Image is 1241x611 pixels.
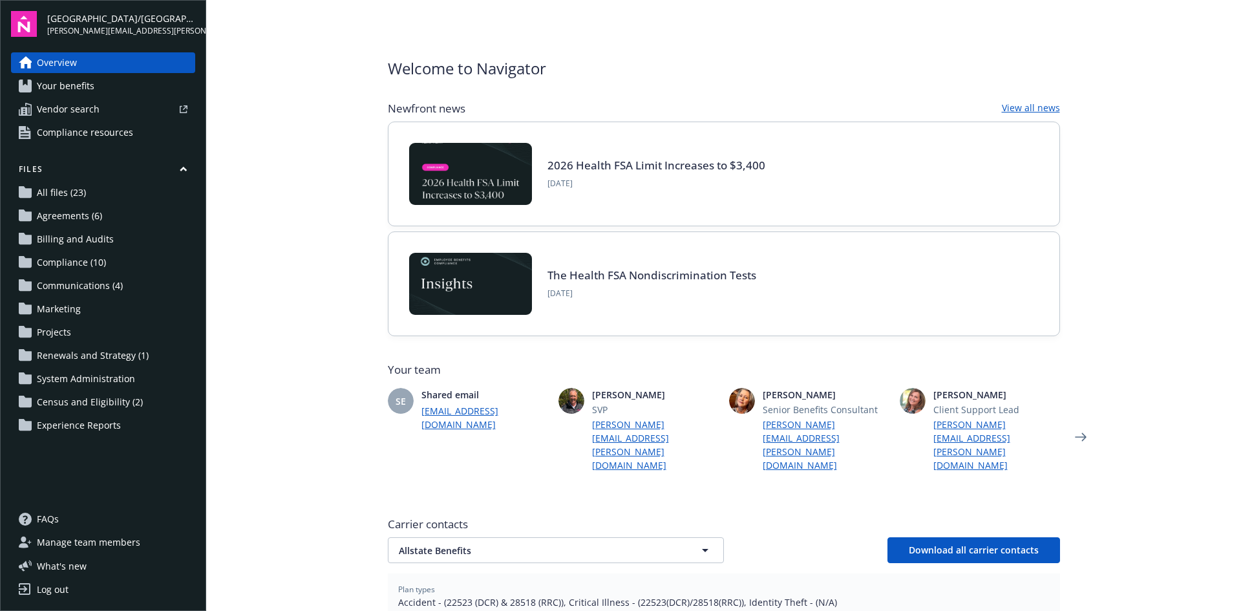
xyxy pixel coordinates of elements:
[11,206,195,226] a: Agreements (6)
[11,252,195,273] a: Compliance (10)
[388,537,724,563] button: Allstate Benefits
[398,584,1050,595] span: Plan types
[11,392,195,413] a: Census and Eligibility (2)
[37,322,71,343] span: Projects
[37,52,77,73] span: Overview
[11,299,195,319] a: Marketing
[11,229,195,250] a: Billing and Audits
[11,345,195,366] a: Renewals and Strategy (1)
[887,537,1060,563] button: Download all carrier contacts
[933,388,1060,402] span: [PERSON_NAME]
[37,509,59,530] span: FAQs
[558,388,584,414] img: photo
[592,403,719,416] span: SVP
[11,164,195,180] button: Files
[47,11,195,37] button: [GEOGRAPHIC_DATA]/[GEOGRAPHIC_DATA][PERSON_NAME][EMAIL_ADDRESS][PERSON_NAME][DOMAIN_NAME]
[37,345,149,366] span: Renewals and Strategy (1)
[421,404,548,431] a: [EMAIL_ADDRESS][DOMAIN_NAME]
[388,517,1060,532] span: Carrier contacts
[37,275,123,296] span: Communications (4)
[47,12,195,25] span: [GEOGRAPHIC_DATA]/[GEOGRAPHIC_DATA]
[37,229,114,250] span: Billing and Audits
[547,158,765,173] a: 2026 Health FSA Limit Increases to $3,400
[592,418,719,472] a: [PERSON_NAME][EMAIL_ADDRESS][PERSON_NAME][DOMAIN_NAME]
[37,99,100,120] span: Vendor search
[547,288,756,299] span: [DATE]
[547,268,756,283] a: The Health FSA Nondiscrimination Tests
[388,101,465,116] span: Newfront news
[592,388,719,402] span: [PERSON_NAME]
[1070,427,1091,447] a: Next
[37,392,143,413] span: Census and Eligibility (2)
[37,206,102,226] span: Agreements (6)
[399,544,668,557] span: Allstate Benefits
[37,415,121,436] span: Experience Reports
[11,559,107,573] button: What's new
[933,418,1060,472] a: [PERSON_NAME][EMAIL_ADDRESS][PERSON_NAME][DOMAIN_NAME]
[396,394,406,408] span: SE
[547,178,765,189] span: [DATE]
[37,182,86,203] span: All files (23)
[421,388,548,402] span: Shared email
[11,99,195,120] a: Vendor search
[388,57,546,80] span: Welcome to Navigator
[47,25,195,37] span: [PERSON_NAME][EMAIL_ADDRESS][PERSON_NAME][DOMAIN_NAME]
[11,11,37,37] img: navigator-logo.svg
[37,76,94,96] span: Your benefits
[900,388,926,414] img: photo
[37,369,135,389] span: System Administration
[11,532,195,553] a: Manage team members
[398,595,1050,609] span: Accident - (22523 (DCR) & 28518 (RRC)), Critical Illness - (22523(DCR)/28518(RRC)), Identity Thef...
[909,544,1039,556] span: Download all carrier contacts
[37,299,81,319] span: Marketing
[11,76,195,96] a: Your benefits
[11,52,195,73] a: Overview
[1002,101,1060,116] a: View all news
[11,182,195,203] a: All files (23)
[37,559,87,573] span: What ' s new
[11,322,195,343] a: Projects
[11,415,195,436] a: Experience Reports
[409,253,532,315] img: Card Image - EB Compliance Insights.png
[37,252,106,273] span: Compliance (10)
[11,509,195,530] a: FAQs
[933,403,1060,416] span: Client Support Lead
[11,275,195,296] a: Communications (4)
[729,388,755,414] img: photo
[37,579,69,600] div: Log out
[37,122,133,143] span: Compliance resources
[37,532,140,553] span: Manage team members
[11,122,195,143] a: Compliance resources
[409,143,532,205] img: BLOG-Card Image - Compliance - 2026 Health FSA Limit Increases to $3,400.jpg
[763,418,889,472] a: [PERSON_NAME][EMAIL_ADDRESS][PERSON_NAME][DOMAIN_NAME]
[763,388,889,402] span: [PERSON_NAME]
[763,403,889,416] span: Senior Benefits Consultant
[388,362,1060,378] span: Your team
[11,369,195,389] a: System Administration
